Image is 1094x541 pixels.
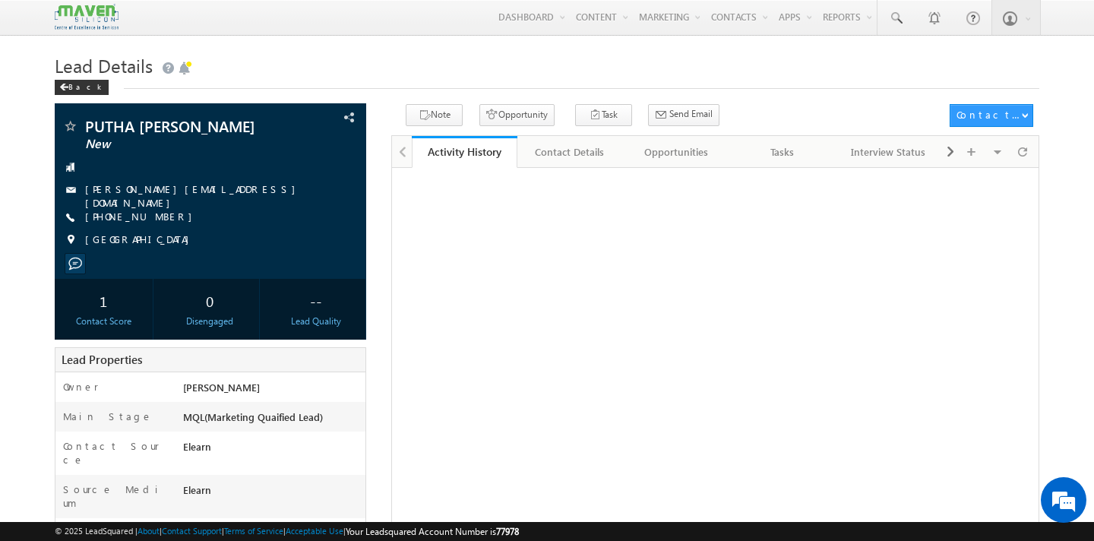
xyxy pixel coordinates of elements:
span: [GEOGRAPHIC_DATA] [85,233,197,248]
div: MQL(Marketing Quaified Lead) [179,410,365,431]
div: Contact Actions [956,108,1021,122]
div: Interview Status [848,143,928,161]
div: Disengaged [165,315,255,328]
a: Opportunities [624,136,730,168]
span: 77978 [496,526,519,537]
div: Contact Score [58,315,149,328]
a: Contact Support [162,526,222,536]
label: Contact Source [63,439,168,467]
div: -- [271,286,362,315]
label: Main Stage [63,410,153,423]
button: Contact Actions [950,104,1033,127]
span: Lead Details [55,53,153,78]
label: Source Medium [63,482,168,510]
a: Interview Status [836,136,942,168]
span: PUTHA [PERSON_NAME] [85,119,277,134]
a: About [138,526,160,536]
label: Owner [63,380,99,394]
span: © 2025 LeadSquared | | | | | [55,524,519,539]
span: Lead Properties [62,352,142,367]
a: Terms of Service [224,526,283,536]
div: 1 [58,286,149,315]
span: [PERSON_NAME] [183,381,260,394]
div: 0 [165,286,255,315]
div: Opportunities [636,143,716,161]
img: Custom Logo [55,4,119,30]
span: New [85,137,277,152]
button: Task [575,104,632,126]
span: [PHONE_NUMBER] [85,210,200,225]
div: Elearn [179,439,365,460]
span: Your Leadsquared Account Number is [346,526,519,537]
div: Tasks [741,143,822,161]
div: Activity History [423,144,507,159]
a: [PERSON_NAME][EMAIL_ADDRESS][DOMAIN_NAME] [85,182,303,209]
button: Send Email [648,104,719,126]
a: Acceptable Use [286,526,343,536]
a: Activity History [412,136,518,168]
div: Back [55,80,109,95]
span: Send Email [669,107,713,121]
div: Lead Quality [271,315,362,328]
button: Note [406,104,463,126]
a: Back [55,79,116,92]
a: Tasks [729,136,836,168]
div: Elearn [179,482,365,504]
div: Contact Details [530,143,610,161]
a: Contact Details [517,136,624,168]
button: Opportunity [479,104,555,126]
